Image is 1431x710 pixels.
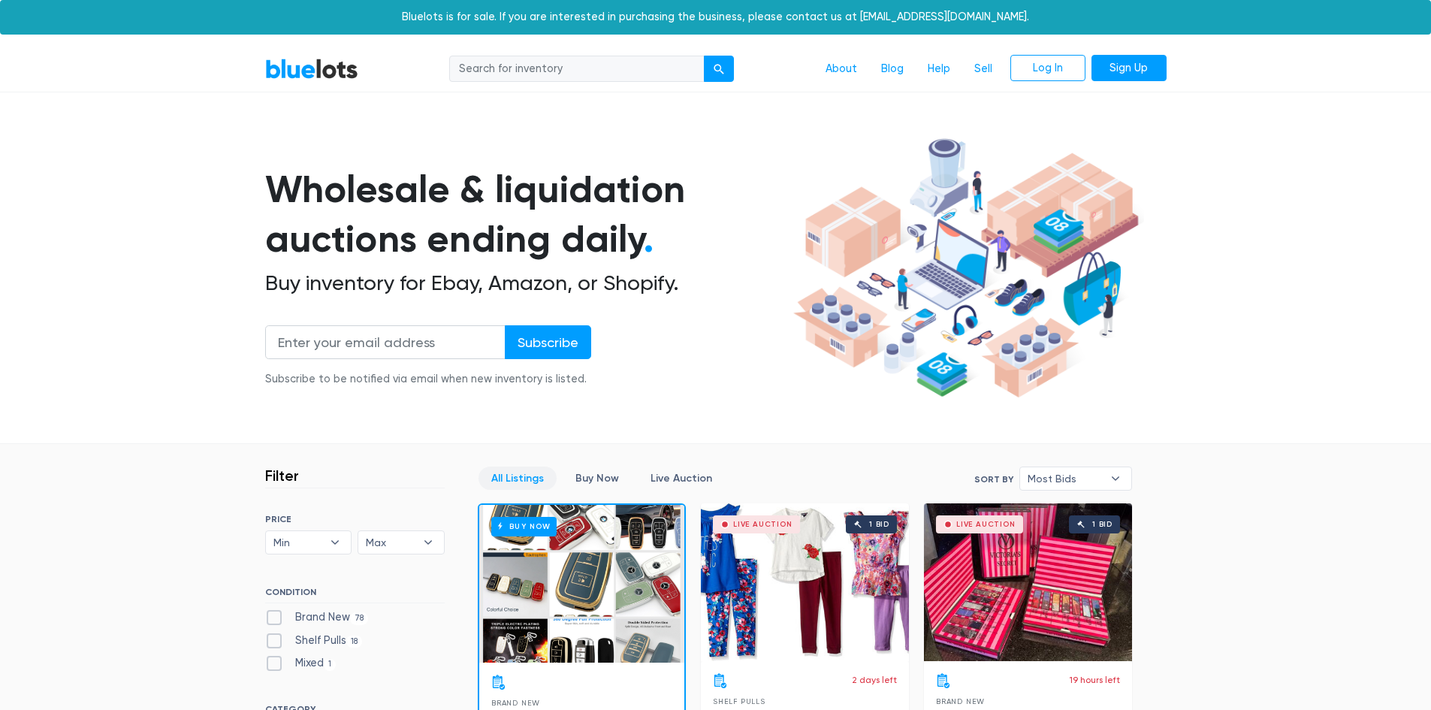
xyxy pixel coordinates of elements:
[788,131,1144,405] img: hero-ee84e7d0318cb26816c560f6b4441b76977f77a177738b4e94f68c95b2b83dbb.png
[479,505,684,663] a: Buy Now
[916,55,962,83] a: Help
[733,521,792,528] div: Live Auction
[265,371,591,388] div: Subscribe to be notified via email when new inventory is listed.
[1028,467,1103,490] span: Most Bids
[273,531,323,554] span: Min
[265,467,299,485] h3: Filter
[346,636,363,648] span: 18
[956,521,1016,528] div: Live Auction
[701,503,909,661] a: Live Auction 1 bid
[265,165,788,264] h1: Wholesale & liquidation auctions ending daily
[324,659,337,671] span: 1
[449,56,705,83] input: Search for inventory
[1091,55,1167,82] a: Sign Up
[563,467,632,490] a: Buy Now
[936,697,985,705] span: Brand New
[1100,467,1131,490] b: ▾
[962,55,1004,83] a: Sell
[265,58,358,80] a: BlueLots
[1010,55,1085,82] a: Log In
[869,55,916,83] a: Blog
[265,587,445,603] h6: CONDITION
[265,325,506,359] input: Enter your email address
[1070,673,1120,687] p: 19 hours left
[265,655,337,672] label: Mixed
[366,531,415,554] span: Max
[491,699,540,707] span: Brand New
[350,612,369,624] span: 78
[319,531,351,554] b: ▾
[1092,521,1112,528] div: 1 bid
[869,521,889,528] div: 1 bid
[479,467,557,490] a: All Listings
[974,473,1013,486] label: Sort By
[265,514,445,524] h6: PRICE
[644,216,654,261] span: .
[638,467,725,490] a: Live Auction
[713,697,765,705] span: Shelf Pulls
[491,517,557,536] h6: Buy Now
[412,531,444,554] b: ▾
[265,270,788,296] h2: Buy inventory for Ebay, Amazon, or Shopify.
[265,633,363,649] label: Shelf Pulls
[924,503,1132,661] a: Live Auction 1 bid
[852,673,897,687] p: 2 days left
[505,325,591,359] input: Subscribe
[814,55,869,83] a: About
[265,609,369,626] label: Brand New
